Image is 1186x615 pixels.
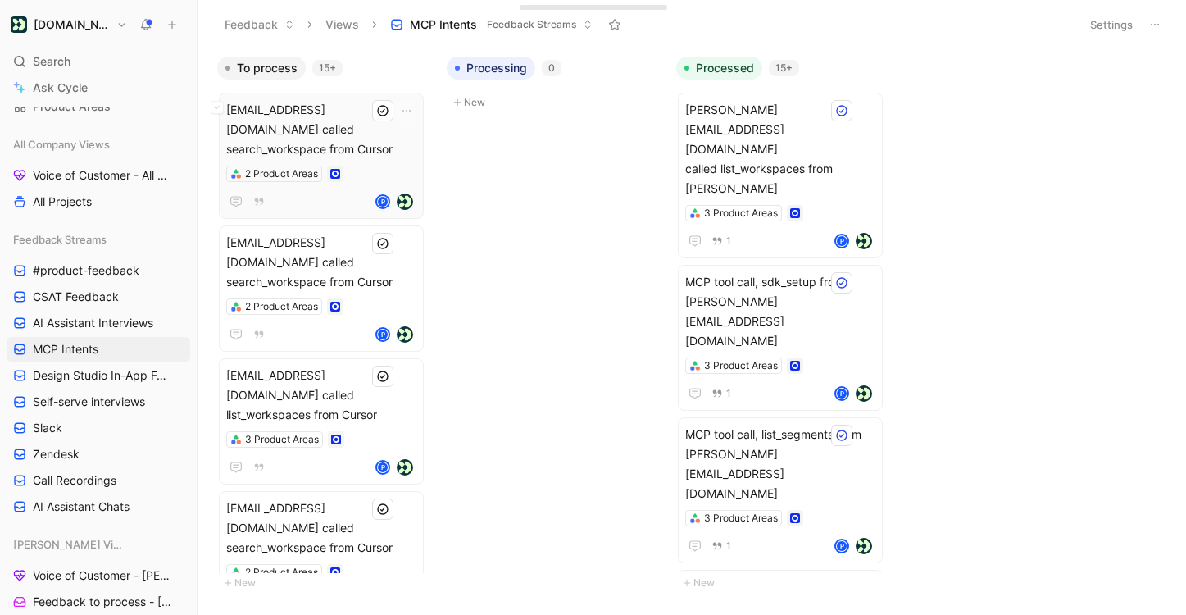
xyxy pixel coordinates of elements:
span: [EMAIL_ADDRESS][DOMAIN_NAME] called search_workspace from Cursor [226,100,416,159]
span: CSAT Feedback [33,289,119,305]
div: 3 Product Areas [704,358,778,374]
a: AI Assistant Interviews [7,311,190,335]
a: [EMAIL_ADDRESS][DOMAIN_NAME] called search_workspace from Cursor2 Product AreasPlogo [219,93,424,219]
img: logo [397,459,413,476]
span: AI Assistant Chats [33,499,130,515]
a: All Projects [7,189,190,214]
a: MCP Intents [7,337,190,362]
img: logo [397,326,413,343]
button: Settings [1083,13,1140,36]
a: AI Assistant Chats [7,494,190,519]
button: To process [217,57,306,80]
span: Voice of Customer - All Areas [33,167,169,184]
img: logo [856,538,872,554]
div: Processing0New [440,49,670,121]
img: logo [397,194,413,210]
div: P [836,235,847,247]
div: P [377,462,389,473]
a: Feedback to process - [PERSON_NAME] [7,590,190,614]
div: 15+ [312,60,343,76]
a: Slack [7,416,190,440]
div: 2 Product Areas [245,166,318,182]
span: Feedback to process - [PERSON_NAME] [33,594,173,610]
div: P [377,196,389,207]
button: MCP IntentsFeedback Streams [383,12,600,37]
a: Zendesk [7,442,190,467]
span: [PERSON_NAME] Views [13,536,125,553]
span: All Projects [33,194,92,210]
div: Feedback Streams [7,227,190,252]
span: Feedback Streams [487,16,576,33]
span: To process [237,60,298,76]
a: [PERSON_NAME][EMAIL_ADDRESS][DOMAIN_NAME] called list_workspaces from [PERSON_NAME]3 Product Area... [678,93,883,258]
span: Voice of Customer - [PERSON_NAME] [33,567,172,584]
span: Design Studio In-App Feedback [33,367,170,384]
div: 3 Product Areas [704,205,778,221]
img: logo [856,233,872,249]
span: Self-serve interviews [33,394,145,410]
button: 1 [708,537,734,555]
span: MCP tool call, sdk_setup from [PERSON_NAME][EMAIL_ADDRESS][DOMAIN_NAME] [685,272,875,351]
button: Customer.io[DOMAIN_NAME] [7,13,131,36]
div: 2 Product Areas [245,298,318,315]
button: New [447,93,663,112]
div: Feedback Streams#product-feedbackCSAT FeedbackAI Assistant InterviewsMCP IntentsDesign Studio In-... [7,227,190,519]
div: To process15+New [211,49,440,601]
a: MCP tool call, list_segments from [PERSON_NAME][EMAIL_ADDRESS][DOMAIN_NAME]3 Product Areas1Plogo [678,417,883,563]
button: Processed [676,57,762,80]
span: 1 [726,541,731,551]
button: Views [318,12,366,37]
img: Customer.io [11,16,27,33]
a: MCP tool call, sdk_setup from [PERSON_NAME][EMAIL_ADDRESS][DOMAIN_NAME]3 Product Areas1Plogo [678,265,883,411]
span: All Company Views [13,136,110,153]
span: #product-feedback [33,262,139,279]
span: Processing [466,60,527,76]
a: Ask Cycle [7,75,190,100]
span: Processed [696,60,754,76]
a: Voice of Customer - [PERSON_NAME] [7,563,190,588]
span: AI Assistant Interviews [33,315,153,331]
a: [EMAIL_ADDRESS][DOMAIN_NAME] called list_workspaces from Cursor3 Product AreasPlogo [219,358,424,485]
div: P [377,329,389,340]
a: Design Studio In-App Feedback [7,363,190,388]
span: [PERSON_NAME][EMAIL_ADDRESS][DOMAIN_NAME] called list_workspaces from [PERSON_NAME] [685,100,875,198]
div: P [836,388,847,399]
span: 1 [726,236,731,246]
div: All Company Views [7,132,190,157]
span: [EMAIL_ADDRESS][DOMAIN_NAME] called search_workspace from Cursor [226,233,416,292]
span: Search [33,52,70,71]
span: Zendesk [33,446,80,462]
span: [EMAIL_ADDRESS][DOMAIN_NAME] called list_workspaces from Cursor [226,366,416,425]
button: Processing [447,57,535,80]
span: Ask Cycle [33,78,88,98]
span: MCP Intents [410,16,477,33]
a: Voice of Customer - All Areas [7,163,190,188]
span: MCP Intents [33,341,98,358]
a: #product-feedback [7,258,190,283]
span: 1 [726,389,731,399]
div: [PERSON_NAME] Views [7,532,190,557]
div: Search [7,49,190,74]
img: logo [856,385,872,402]
a: CSAT Feedback [7,285,190,309]
span: Call Recordings [33,472,116,489]
div: 2 Product Areas [245,564,318,581]
span: Slack [33,420,62,436]
a: [EMAIL_ADDRESS][DOMAIN_NAME] called search_workspace from Cursor2 Product AreasPlogo [219,225,424,352]
button: New [217,573,434,593]
span: [EMAIL_ADDRESS][DOMAIN_NAME] called search_workspace from Cursor [226,499,416,558]
a: Self-serve interviews [7,389,190,414]
div: Processed15+New [670,49,899,601]
div: 0 [542,60,561,76]
div: 15+ [769,60,799,76]
button: 1 [708,232,734,250]
span: MCP tool call, list_segments from [PERSON_NAME][EMAIL_ADDRESS][DOMAIN_NAME] [685,425,875,503]
h1: [DOMAIN_NAME] [34,17,110,32]
a: Call Recordings [7,468,190,493]
div: 3 Product Areas [245,431,319,448]
span: Feedback Streams [13,231,107,248]
div: All Company ViewsVoice of Customer - All AreasAll Projects [7,132,190,214]
button: Feedback [217,12,302,37]
div: 3 Product Areas [704,510,778,526]
button: 1 [708,385,734,403]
